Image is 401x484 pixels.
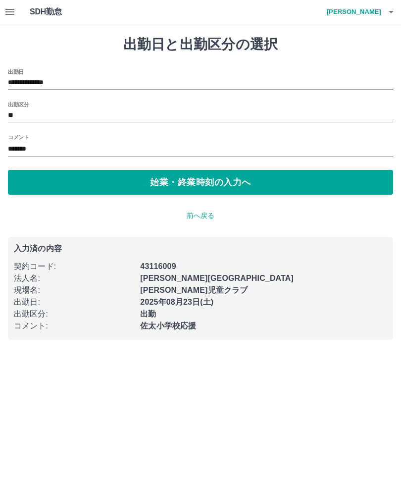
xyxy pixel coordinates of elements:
b: 2025年08月23日(土) [140,298,213,306]
b: [PERSON_NAME][GEOGRAPHIC_DATA] [140,274,294,282]
b: 43116009 [140,262,176,270]
label: コメント [8,133,29,141]
p: 出勤日 : [14,296,134,308]
p: 現場名 : [14,284,134,296]
b: 佐太小学校応援 [140,322,196,330]
button: 始業・終業時刻の入力へ [8,170,393,195]
p: 入力済の内容 [14,245,387,253]
h1: 出勤日と出勤区分の選択 [8,36,393,53]
b: 出勤 [140,310,156,318]
label: 出勤区分 [8,101,29,108]
p: 前へ戻る [8,211,393,221]
b: [PERSON_NAME]児童クラブ [140,286,248,294]
p: 契約コード : [14,261,134,272]
label: 出勤日 [8,68,24,75]
p: コメント : [14,320,134,332]
p: 法人名 : [14,272,134,284]
p: 出勤区分 : [14,308,134,320]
